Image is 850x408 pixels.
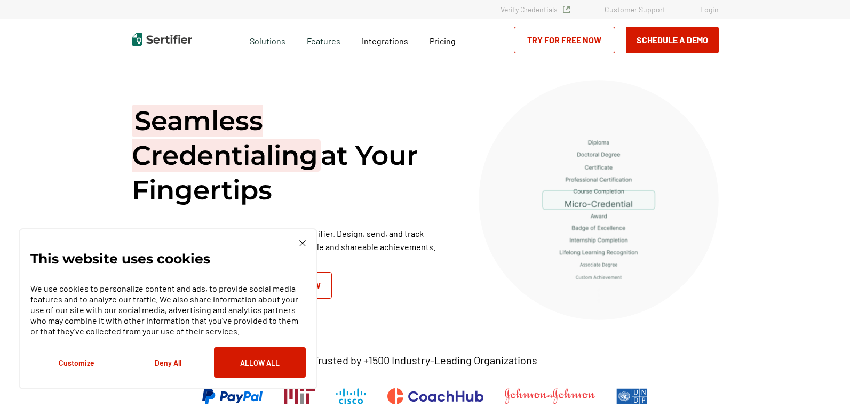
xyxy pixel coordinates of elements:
a: Login [700,5,719,14]
span: Solutions [250,33,285,46]
a: Try for Free Now [514,27,615,53]
img: Cookie Popup Close [299,240,306,246]
span: Pricing [430,36,456,46]
img: UNDP [616,388,648,404]
img: PayPal [202,388,263,404]
span: Integrations [362,36,408,46]
img: Johnson & Johnson [505,388,594,404]
p: Unleash the power of digital recognition with Sertifier. Design, send, and track credentials with... [132,227,452,253]
img: CoachHub [387,388,483,404]
img: Verified [563,6,570,13]
button: Customize [30,347,122,378]
img: Sertifier | Digital Credentialing Platform [132,33,192,46]
button: Deny All [122,347,214,378]
a: Integrations [362,33,408,46]
img: Cisco [336,388,366,404]
p: We use cookies to personalize content and ads, to provide social media features and to analyze ou... [30,283,306,337]
a: Customer Support [605,5,665,14]
h1: at Your Fingertips [132,103,452,207]
g: Associate Degree [580,263,617,267]
img: Massachusetts Institute of Technology [284,388,315,404]
a: Pricing [430,33,456,46]
p: Trusted by +1500 Industry-Leading Organizations [313,354,537,367]
button: Schedule a Demo [626,27,719,53]
p: This website uses cookies [30,253,210,264]
a: Verify Credentials [501,5,570,14]
span: Seamless Credentialing [132,105,321,172]
span: Features [307,33,340,46]
button: Allow All [214,347,306,378]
